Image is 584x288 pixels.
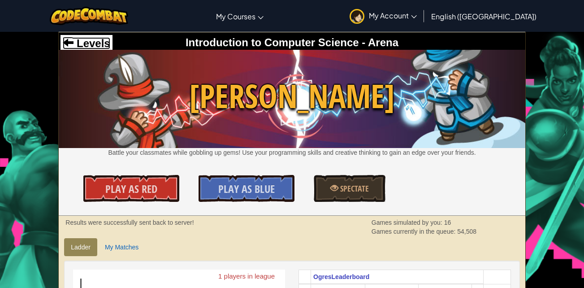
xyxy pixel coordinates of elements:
[63,37,110,49] a: Levels
[212,4,268,28] a: My Courses
[314,175,386,202] a: Spectate
[59,148,525,157] p: Battle your classmates while gobbling up gems! Use your programming skills and creative thinking ...
[431,12,536,21] span: English ([GEOGRAPHIC_DATA])
[350,9,364,24] img: avatar
[444,219,451,226] span: 16
[105,182,157,196] span: Play As Red
[98,238,145,256] a: My Matches
[50,7,128,25] img: CodeCombat logo
[359,36,398,48] span: - Arena
[59,50,525,148] img: Wakka Maul
[338,183,369,194] span: Spectate
[427,4,541,28] a: English ([GEOGRAPHIC_DATA])
[59,73,525,119] span: [PERSON_NAME]
[332,273,370,280] span: Leaderboard
[372,228,457,235] span: Games currently in the queue:
[372,219,444,226] span: Games simulated by you:
[65,219,194,226] strong: Results were successfully sent back to server!
[218,182,275,196] span: Play As Blue
[216,12,255,21] span: My Courses
[218,272,275,280] text: 1 players in league
[64,238,97,256] a: Ladder
[74,37,110,49] span: Levels
[369,11,417,20] span: My Account
[457,228,476,235] span: 54,508
[345,2,421,30] a: My Account
[186,36,359,48] span: Introduction to Computer Science
[313,273,331,280] span: Ogres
